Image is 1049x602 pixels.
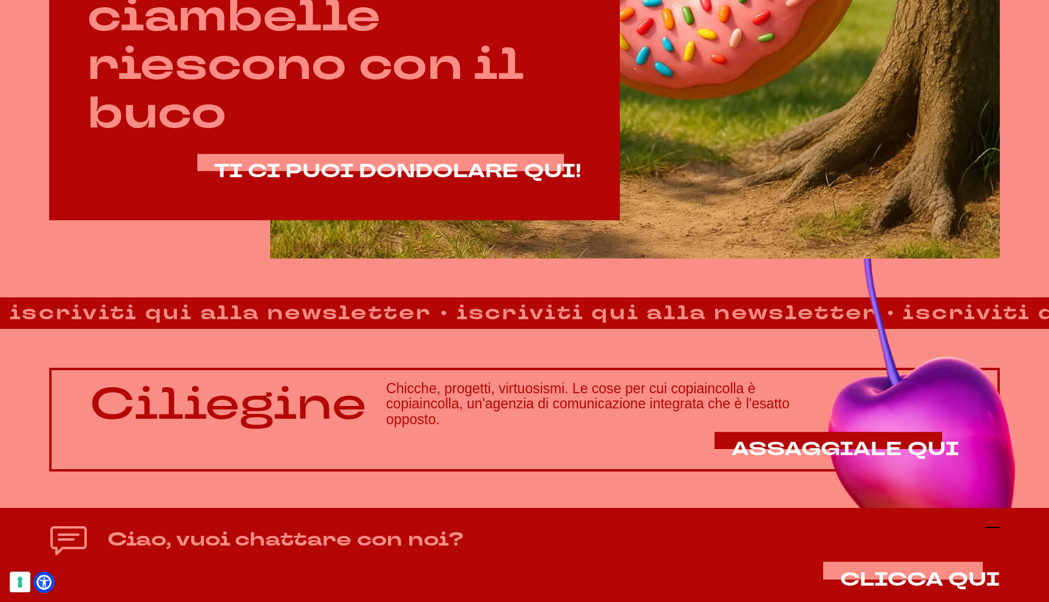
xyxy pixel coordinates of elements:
[732,438,959,459] a: ASSAGGIALE QUI
[10,572,30,592] button: Le tue preferenze relative al consenso per le tecnologie di tracciamento
[90,380,367,428] p: Ciliegine
[214,160,581,181] a: TI CI PUOI DONDOLARE QUI!
[376,299,818,328] strong: iscriviti qui alla newsletter
[732,436,959,462] span: ASSAGGIALE QUI
[36,575,52,590] a: Open Accessibility Menu
[386,381,959,427] h3: Chicche, progetti, virtuosismi. Le cose per cui copiaincolla è copiaincolla, un'agenzia di comuni...
[107,525,464,554] h4: Ciao, vuoi chattare con noi?
[840,566,1000,592] span: CLICCA QUI
[214,158,581,184] span: TI CI PUOI DONDOLARE QUI!
[840,569,1000,590] button: CLICCA QUI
